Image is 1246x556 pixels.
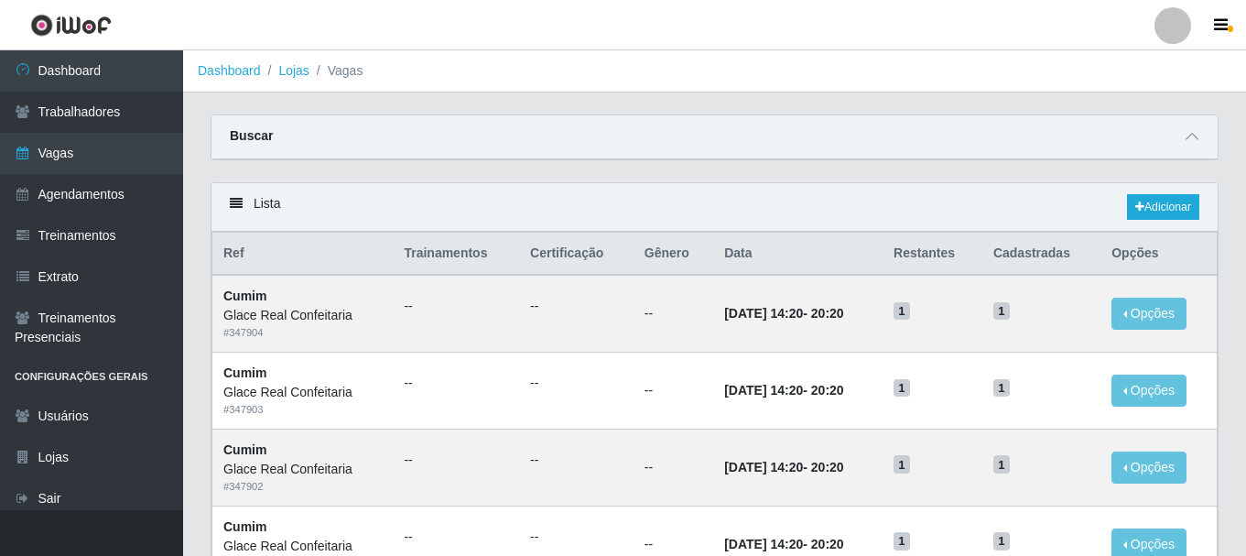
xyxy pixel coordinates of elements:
[223,289,266,303] strong: Cumim
[811,306,844,321] time: 20:20
[519,233,634,276] th: Certificação
[724,383,803,398] time: [DATE] 14:20
[278,63,309,78] a: Lojas
[724,306,843,321] strong: -
[811,383,844,398] time: 20:20
[183,50,1246,93] nav: breadcrumb
[230,128,273,143] strong: Buscar
[883,233,982,276] th: Restantes
[993,532,1010,551] span: 1
[223,519,266,534] strong: Cumim
[211,183,1218,232] div: Lista
[223,537,382,556] div: Glace Real Confeitaria
[198,63,261,78] a: Dashboard
[223,306,382,325] div: Glace Real Confeitaria
[404,451,508,470] ul: --
[393,233,519,276] th: Trainamentos
[1100,233,1217,276] th: Opções
[404,374,508,393] ul: --
[894,379,910,398] span: 1
[223,479,382,495] div: # 347902
[713,233,883,276] th: Data
[223,402,382,418] div: # 347903
[724,537,803,551] time: [DATE] 14:20
[30,14,112,37] img: CoreUI Logo
[634,275,713,352] td: --
[724,460,843,474] strong: -
[1127,194,1199,220] a: Adicionar
[993,302,1010,321] span: 1
[634,233,713,276] th: Gênero
[894,302,910,321] span: 1
[724,306,803,321] time: [DATE] 14:20
[724,383,843,398] strong: -
[894,532,910,551] span: 1
[1111,298,1186,330] button: Opções
[634,353,713,430] td: --
[894,455,910,474] span: 1
[223,442,266,457] strong: Cumim
[993,455,1010,474] span: 1
[530,374,623,393] ul: --
[530,297,623,316] ul: --
[309,61,363,81] li: Vagas
[212,233,394,276] th: Ref
[223,365,266,380] strong: Cumim
[724,460,803,474] time: [DATE] 14:20
[530,528,623,547] ul: --
[811,460,844,474] time: 20:20
[404,528,508,547] ul: --
[634,429,713,506] td: --
[1111,375,1186,407] button: Opções
[223,383,382,402] div: Glace Real Confeitaria
[223,325,382,341] div: # 347904
[1111,452,1186,484] button: Opções
[530,451,623,470] ul: --
[223,460,382,479] div: Glace Real Confeitaria
[993,379,1010,398] span: 1
[404,297,508,316] ul: --
[724,537,843,551] strong: -
[982,233,1100,276] th: Cadastradas
[811,537,844,551] time: 20:20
